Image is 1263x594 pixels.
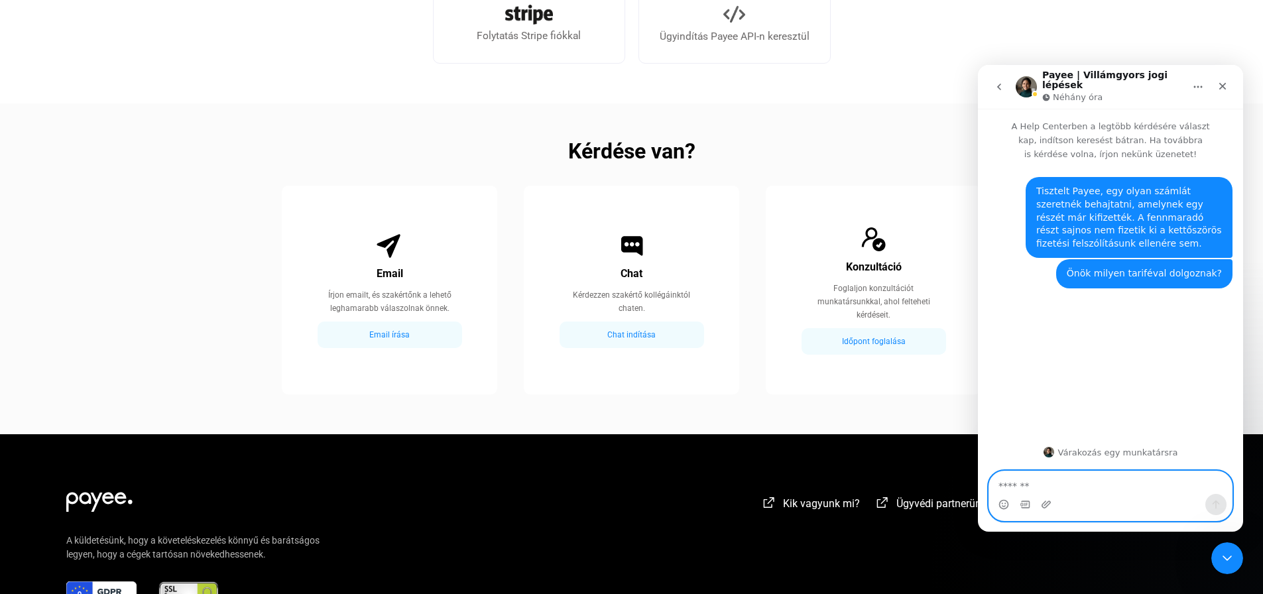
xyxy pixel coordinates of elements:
div: Email [377,266,403,282]
span: Kik vagyunk mi? [783,497,860,510]
div: Folytatás Stripe fiókkal [477,28,581,44]
a: external-link-whiteÜgyvédi partnerünk [874,499,987,512]
div: Chat [621,266,642,282]
div: Chat indítása [564,327,700,343]
iframe: Intercom live chat [978,65,1243,532]
div: Ügyindítás Payee API-n keresztül [660,29,810,44]
img: white-payee-white-dot.svg [66,485,133,512]
img: Consultation [861,226,887,253]
iframe: Intercom live chat [1211,542,1243,574]
img: Stripe [505,5,553,25]
div: Email írása [322,327,458,343]
img: API [723,3,745,25]
img: Chat [619,233,645,259]
img: Email [377,233,403,259]
div: Időpont foglalása [806,333,942,349]
div: Foglaljon konzultációt munkatársunkkal, ahol felteheti kérdéseit. [802,282,945,322]
button: Időpont foglalása [802,328,946,355]
div: Írjon emailt, és szakértőnk a lehető leghamarabb válaszolnak önnek. [318,288,461,315]
img: external-link-white [874,496,890,509]
a: external-link-whiteKik vagyunk mi? [761,499,860,512]
div: Konzultáció [846,259,902,275]
span: Ügyvédi partnerünk [896,497,987,510]
div: Kérdezzen szakértő kollégáinktól chaten. [560,288,703,315]
h2: Kérdése van? [568,143,695,159]
img: external-link-white [761,496,777,509]
button: Email írása [318,322,462,348]
button: Chat indítása [560,322,704,348]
